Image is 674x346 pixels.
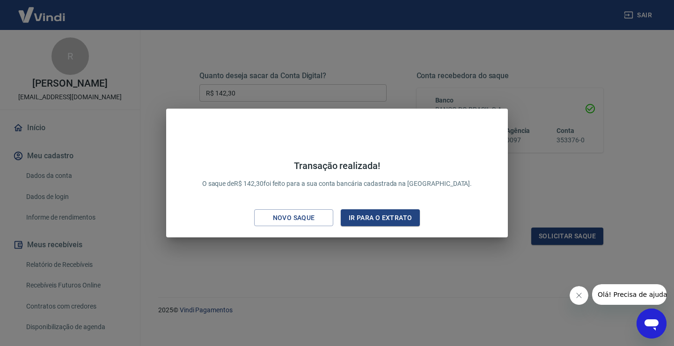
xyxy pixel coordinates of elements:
iframe: Botão para abrir a janela de mensagens [637,309,667,339]
span: Olá! Precisa de ajuda? [6,7,79,14]
button: Novo saque [254,209,333,227]
iframe: Mensagem da empresa [592,284,667,305]
h4: Transação realizada! [202,160,472,171]
div: Novo saque [262,212,326,224]
p: O saque de R$ 142,30 foi feito para a sua conta bancária cadastrada na [GEOGRAPHIC_DATA]. [202,160,472,189]
iframe: Fechar mensagem [570,286,588,305]
button: Ir para o extrato [341,209,420,227]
